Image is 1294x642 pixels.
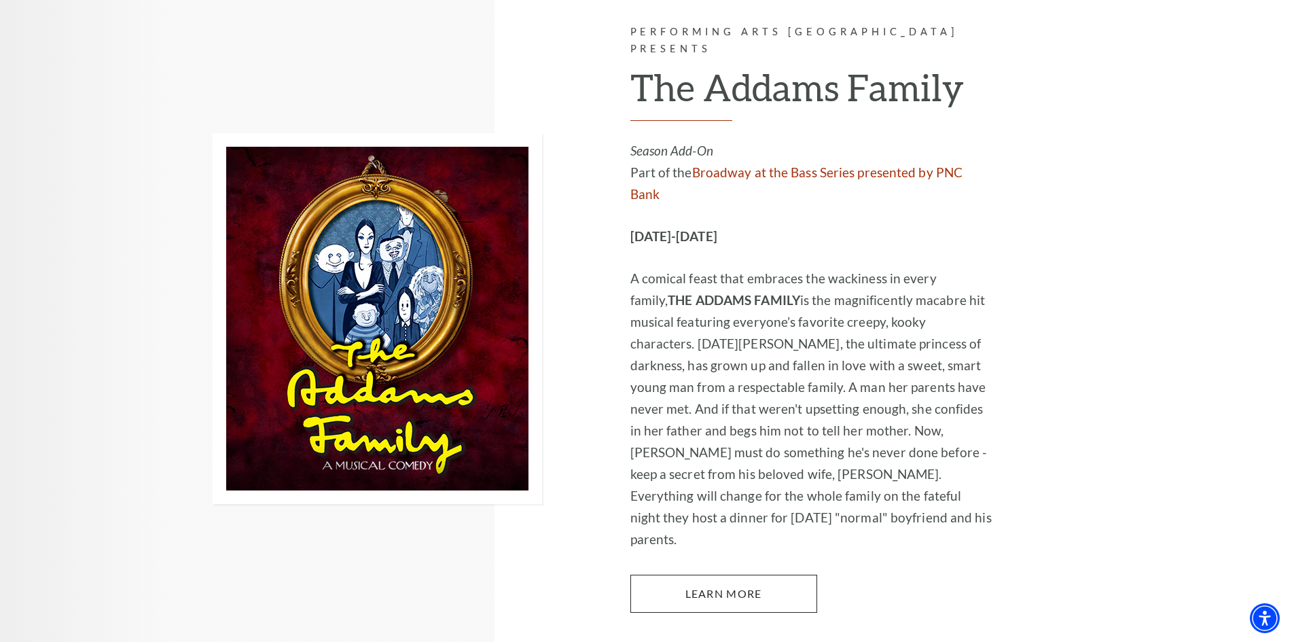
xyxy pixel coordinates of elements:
h2: The Addams Family [630,65,994,121]
strong: THE ADDAMS FAMILY [668,292,800,308]
em: Season Add-On [630,143,713,158]
div: Accessibility Menu [1250,603,1280,633]
img: Performing Arts Fort Worth Presents [213,133,542,504]
strong: [DATE]-[DATE] [630,228,717,244]
a: Learn More The Addams Family [630,575,817,613]
p: Part of the [630,140,994,205]
a: Broadway at the Bass Series presented by PNC Bank [630,164,963,202]
p: A comical feast that embraces the wackiness in every family, is the magnificently macabre hit mus... [630,268,994,550]
p: Performing Arts [GEOGRAPHIC_DATA] Presents [630,24,994,58]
